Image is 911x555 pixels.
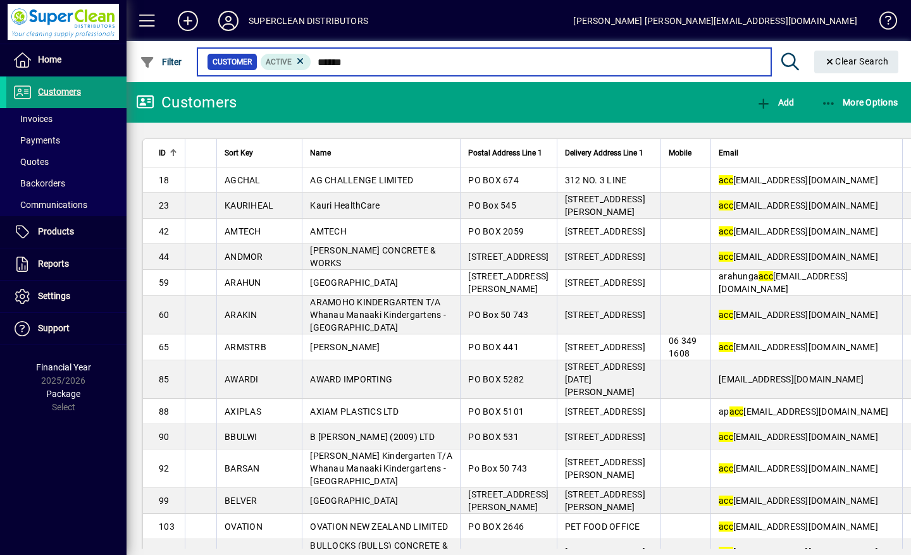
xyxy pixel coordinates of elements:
span: Communications [13,200,87,210]
em: acc [719,310,733,320]
span: Po Box 50 743 [468,463,527,473]
span: ARAHUN [225,277,261,288]
span: Home [38,54,61,64]
span: [EMAIL_ADDRESS][DOMAIN_NAME] [719,496,878,506]
span: PO BOX 441 [468,342,519,352]
span: BARSAN [225,463,260,473]
span: BBULWI [225,432,257,442]
span: Clear Search [824,56,889,66]
span: 65 [159,342,170,352]
span: [EMAIL_ADDRESS][DOMAIN_NAME] [719,310,878,320]
span: [GEOGRAPHIC_DATA] [310,277,398,288]
span: PO BOX 5101 [468,406,524,417]
span: Mobile [669,146,691,160]
span: Add [756,97,794,107]
button: Clear [814,51,899,73]
span: [STREET_ADDRESS][PERSON_NAME] [565,457,645,480]
span: [STREET_ADDRESS] [565,226,645,236]
span: Kauri HealthCare [310,200,380,210]
span: 60 [159,310,170,320]
div: SUPERCLEAN DISTRIBUTORS [249,11,368,31]
div: [PERSON_NAME] [PERSON_NAME][EMAIL_ADDRESS][DOMAIN_NAME] [573,11,857,31]
span: [STREET_ADDRESS] [565,406,645,417]
span: ANDMOR [225,252,263,262]
span: AWARDI [225,374,259,384]
span: [EMAIL_ADDRESS][DOMAIN_NAME] [719,432,878,442]
span: Financial Year [36,362,91,372]
span: 88 [159,406,170,417]
span: [STREET_ADDRESS] [468,252,548,262]
span: [STREET_ADDRESS][DATE][PERSON_NAME] [565,362,645,397]
span: 103 [159,521,175,532]
span: Postal Address Line 1 [468,146,542,160]
span: ap [EMAIL_ADDRESS][DOMAIN_NAME] [719,406,888,417]
span: Settings [38,291,70,301]
a: Support [6,313,127,345]
span: [GEOGRAPHIC_DATA] [310,496,398,506]
span: OVATION NEW ZEALAND LIMITED [310,521,448,532]
a: Knowledge Base [870,3,895,44]
em: acc [729,406,744,417]
span: ARAMOHO KINDERGARTEN T/A Whanau Manaaki Kindergartens - [GEOGRAPHIC_DATA] [310,297,446,332]
span: [STREET_ADDRESS][PERSON_NAME] [565,489,645,512]
span: Filter [140,57,182,67]
a: Communications [6,194,127,216]
span: 312 NO. 3 LINE [565,175,627,185]
em: acc [719,200,733,210]
span: Active [266,58,292,66]
div: Name [310,146,452,160]
a: Products [6,216,127,248]
span: arahunga [EMAIL_ADDRESS][DOMAIN_NAME] [719,271,848,294]
span: ARMSTRB [225,342,266,352]
span: [EMAIL_ADDRESS][DOMAIN_NAME] [719,226,878,236]
span: 92 [159,463,170,473]
span: AGCHAL [225,175,261,185]
span: PO BOX 674 [468,175,519,185]
span: 06 349 1608 [669,336,697,358]
div: ID [159,146,177,160]
span: ARAKIN [225,310,257,320]
span: 42 [159,226,170,236]
a: Settings [6,281,127,312]
span: [EMAIL_ADDRESS][DOMAIN_NAME] [719,252,878,262]
span: B [PERSON_NAME] (2009) LTD [310,432,435,442]
a: Reports [6,248,127,280]
span: More Options [821,97,898,107]
div: Customers [136,92,237,113]
span: 44 [159,252,170,262]
span: [EMAIL_ADDRESS][DOMAIN_NAME] [719,175,878,185]
span: [EMAIL_ADDRESS][DOMAIN_NAME] [719,200,878,210]
span: Delivery Address Line 1 [565,146,643,160]
span: [STREET_ADDRESS][PERSON_NAME] [468,489,548,512]
span: Package [46,389,80,399]
span: AMTECH [225,226,261,236]
span: Quotes [13,157,49,167]
em: acc [719,175,733,185]
span: PET FOOD OFFICE [565,521,640,532]
span: KAURIHEAL [225,200,273,210]
a: Home [6,44,127,76]
button: More Options [818,91,902,114]
a: Quotes [6,151,127,173]
em: acc [719,496,733,506]
span: [STREET_ADDRESS][PERSON_NAME] [468,271,548,294]
span: [STREET_ADDRESS] [565,277,645,288]
span: PO BOX 531 [468,432,519,442]
span: [STREET_ADDRESS] [565,310,645,320]
a: Backorders [6,173,127,194]
span: Payments [13,135,60,145]
em: acc [719,342,733,352]
em: acc [719,226,733,236]
em: acc [719,521,733,532]
span: [STREET_ADDRESS] [565,432,645,442]
span: ID [159,146,166,160]
span: AXIAM PLASTICS LTD [310,406,399,417]
a: Payments [6,130,127,151]
span: AG CHALLENGE LIMITED [310,175,413,185]
span: [PERSON_NAME] [310,342,380,352]
span: PO Box 50 743 [468,310,528,320]
span: 85 [159,374,170,384]
span: Name [310,146,331,160]
span: Sort Key [225,146,253,160]
span: Products [38,226,74,236]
